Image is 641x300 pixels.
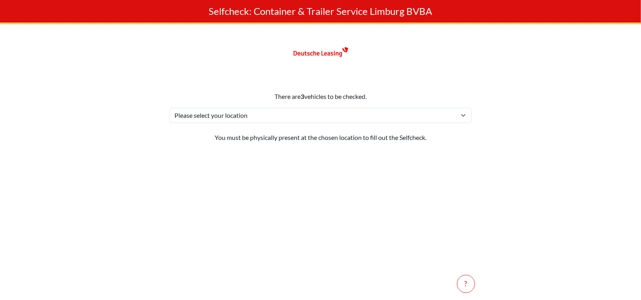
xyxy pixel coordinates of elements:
strong: 3 [301,92,304,100]
div: There are vehicles to be checked. [170,92,472,101]
h1: Selfcheck: Container & Trailer Service Limburg BVBA [209,6,432,17]
div: ? [462,279,470,290]
button: ? [457,275,475,293]
img: Deutsche Leasing Nederland BV [287,31,354,76]
p: You must be physically present at the chosen location to fill out the Selfcheck. [170,133,472,142]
